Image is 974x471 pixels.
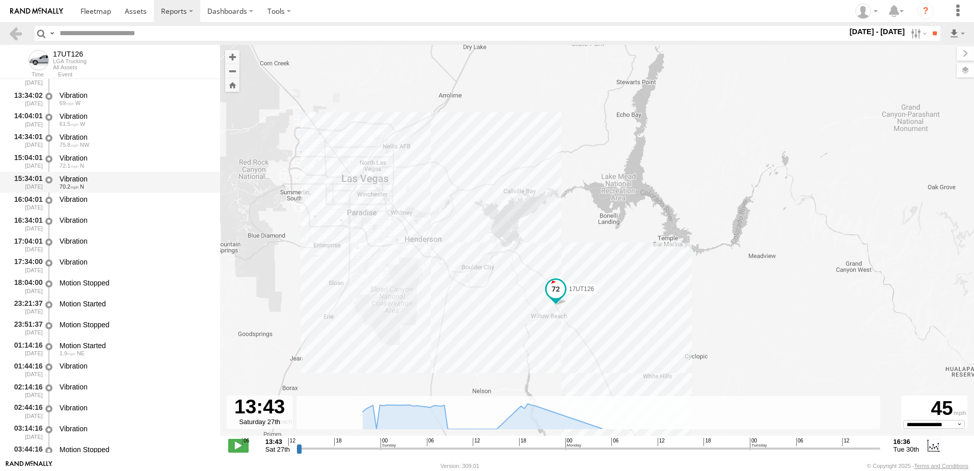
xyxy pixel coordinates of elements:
div: Event [58,72,220,77]
img: rand-logo.svg [10,8,63,15]
label: Search Query [48,26,56,41]
label: [DATE] - [DATE] [848,26,907,37]
strong: 13:43 [265,438,290,446]
div: Vibration [60,195,210,204]
div: 17UT126 - View Asset History [53,50,87,58]
div: Motion Started [60,299,210,308]
span: 06 [427,438,434,446]
div: Version: 309.01 [441,463,479,469]
a: Terms and Conditions [914,463,968,469]
span: 00 [565,438,581,450]
a: Visit our Website [6,461,52,471]
div: 14:34:01 [DATE] [8,131,44,150]
div: 17:34:00 [DATE] [8,256,44,275]
span: 12 [842,438,849,446]
span: 00 [750,438,767,450]
span: 06 [796,438,803,446]
span: 1.9 [60,350,75,356]
strong: 16:36 [894,438,919,446]
div: Motion Started [60,341,210,350]
span: 75.8 [60,142,78,148]
span: 18 [519,438,526,446]
span: 69 [60,100,74,106]
span: 17UT126 [569,286,594,293]
span: 06 [611,438,618,446]
label: Export results as... [949,26,966,41]
div: 01:14:16 [DATE] [8,339,44,358]
div: 45 [903,397,966,420]
div: Vibration [60,257,210,267]
div: 23:51:37 [DATE] [8,319,44,337]
span: Heading: 41 [77,350,85,356]
i: ? [917,3,934,19]
div: 16:04:01 [DATE] [8,194,44,213]
button: Zoom out [225,64,239,78]
div: Vibration [60,361,210,371]
div: Vibration [60,112,210,121]
div: 17:04:01 [DATE] [8,235,44,254]
span: 70.2 [60,184,78,190]
div: Vibration [60,91,210,100]
div: 18:04:00 [DATE] [8,277,44,296]
div: LGA Trucking [53,58,87,64]
span: 06 [242,438,249,446]
button: Zoom in [225,50,239,64]
div: Vibration [60,382,210,391]
div: Vibration [60,133,210,142]
div: 02:14:16 [DATE] [8,381,44,400]
span: Tue 30th Sep 2025 [894,446,919,453]
div: © Copyright 2025 - [867,463,968,469]
span: 00 [381,438,396,450]
span: 12 [288,438,295,446]
span: Heading: 346 [80,184,84,190]
span: 12 [658,438,665,446]
span: 18 [334,438,341,446]
span: Heading: 331 [80,142,89,148]
span: 12 [473,438,480,446]
button: Zoom Home [225,78,239,92]
div: Motion Stopped [60,320,210,329]
span: 72.1 [60,163,78,169]
div: 02:44:16 [DATE] [8,402,44,421]
div: Motion Stopped [60,445,210,454]
div: Vibration [60,174,210,184]
div: Vibration [60,403,210,412]
div: Vibration [60,216,210,225]
div: Joe Romo [852,4,881,19]
div: 23:21:37 [DATE] [8,298,44,317]
div: All Assets [53,64,87,70]
span: Heading: 274 [75,100,80,106]
span: Heading: 338 [80,163,84,169]
div: 01:44:16 [DATE] [8,360,44,379]
span: 61.5 [60,121,78,127]
div: Vibration [60,153,210,163]
span: Sat 27th Sep 2025 [265,446,290,453]
div: 15:34:01 [DATE] [8,173,44,192]
div: 16:34:01 [DATE] [8,215,44,233]
label: Play/Stop [228,439,249,452]
div: 15:04:01 [DATE] [8,152,44,171]
div: 14:04:01 [DATE] [8,110,44,129]
div: 13:34:02 [DATE] [8,89,44,108]
div: 03:14:16 [DATE] [8,423,44,441]
div: Vibration [60,237,210,246]
label: Search Filter Options [907,26,929,41]
a: Back to previous Page [8,26,23,41]
div: Motion Stopped [60,278,210,287]
span: 18 [704,438,711,446]
div: Time [8,72,44,77]
div: Vibration [60,424,210,433]
div: 03:44:16 [DATE] [8,443,44,462]
span: Heading: 280 [80,121,85,127]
